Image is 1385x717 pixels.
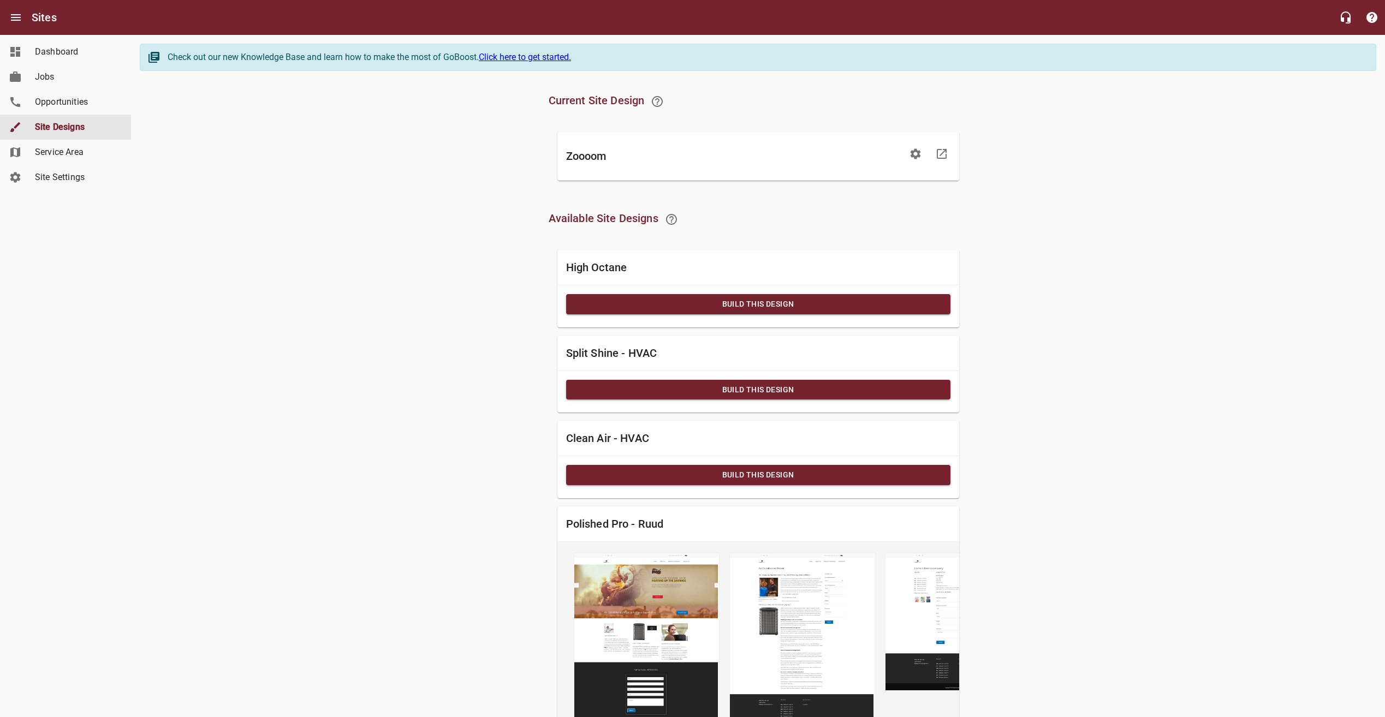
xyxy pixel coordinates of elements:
[549,88,968,115] h6: Current Site Design
[566,147,902,165] h6: Zoooom
[35,121,118,134] span: Site Designs
[644,88,670,115] a: Learn about our recommended Site updates
[658,206,685,232] a: Learn about switching Site Designs
[32,9,57,26] h6: Sites
[575,468,942,482] span: Build this Design
[479,52,571,62] a: Click here to get started.
[35,70,118,83] span: Jobs
[35,95,118,109] span: Opportunities
[3,4,29,31] button: Open drawer
[885,553,1031,691] img: polished-pro-ruud-contact-us.png
[35,146,118,159] span: Service Area
[566,380,950,400] button: Build this Design
[566,465,950,485] button: Build this Design
[929,141,955,167] a: Visit Site
[549,206,968,232] h6: Available Site Designs
[575,297,942,311] span: Build this Design
[566,294,950,314] button: Build this Design
[1333,4,1359,31] button: Live Chat
[35,45,118,58] span: Dashboard
[566,344,950,362] h6: Split Shine - HVAC
[168,51,1365,64] div: Check out our new Knowledge Base and learn how to make the most of GoBoost.
[1359,4,1385,31] button: Support Portal
[35,171,118,184] span: Site Settings
[566,259,950,276] h6: High Octane
[575,383,942,397] span: Build this Design
[902,141,929,167] button: Edit Site Settings
[566,429,950,447] h6: Clean Air - HVAC
[566,515,950,533] h6: Polished Pro - Ruud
